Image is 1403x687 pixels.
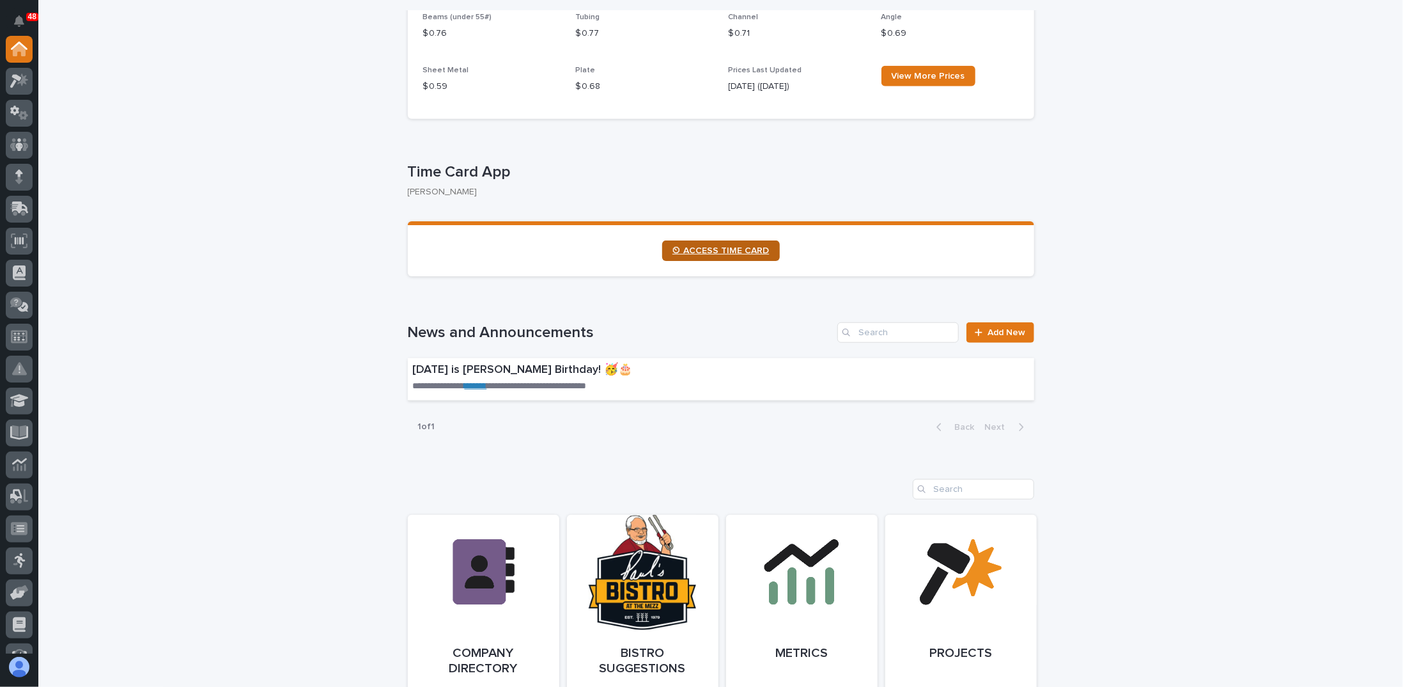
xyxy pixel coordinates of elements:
[28,12,36,21] p: 48
[413,363,842,377] p: [DATE] is [PERSON_NAME] Birthday! 🥳🎂
[576,13,600,21] span: Tubing
[966,322,1034,343] a: Add New
[408,411,446,443] p: 1 of 1
[980,422,1034,433] button: Next
[408,187,1024,198] p: [PERSON_NAME]
[913,479,1034,500] input: Search
[988,328,1026,337] span: Add New
[423,67,469,74] span: Sheet Metal
[408,324,833,342] h1: News and Announcements
[881,13,903,21] span: Angle
[662,241,780,261] a: ⏲ ACCESS TIME CARD
[423,13,492,21] span: Beams (under 55#)
[576,67,596,74] span: Plate
[881,66,975,86] a: View More Prices
[6,8,33,35] button: Notifications
[985,423,1013,432] span: Next
[423,27,561,40] p: $ 0.76
[576,27,713,40] p: $ 0.77
[729,80,866,93] p: [DATE] ([DATE])
[926,422,980,433] button: Back
[672,246,770,255] span: ⏲ ACCESS TIME CARD
[6,654,33,681] button: users-avatar
[881,27,1019,40] p: $ 0.69
[947,423,975,432] span: Back
[408,163,1029,182] p: Time Card App
[729,67,802,74] span: Prices Last Updated
[892,72,965,81] span: View More Prices
[16,15,33,36] div: Notifications48
[576,80,713,93] p: $ 0.68
[423,80,561,93] p: $ 0.59
[729,13,759,21] span: Channel
[729,27,866,40] p: $ 0.71
[837,322,959,343] input: Search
